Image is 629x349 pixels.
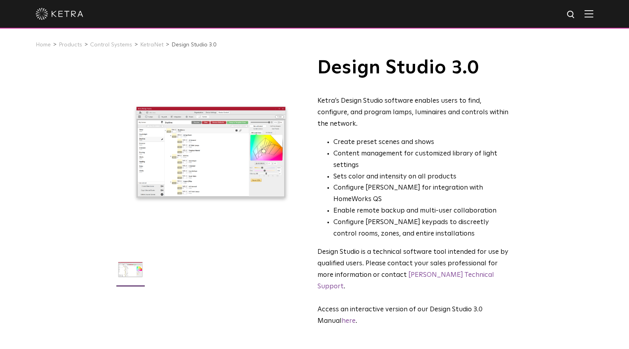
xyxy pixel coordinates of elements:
a: Design Studio 3.0 [171,42,217,48]
img: search icon [566,10,576,20]
p: Access an interactive version of our Design Studio 3.0 Manual . [317,304,511,327]
img: Hamburger%20Nav.svg [585,10,593,17]
li: Sets color and intensity on all products [333,171,511,183]
img: DS-2.0 [115,254,146,291]
a: Home [36,42,51,48]
a: Control Systems [90,42,132,48]
p: Design Studio is a technical software tool intended for use by qualified users. Please contact yo... [317,247,511,293]
li: Enable remote backup and multi-user collaboration [333,205,511,217]
li: Create preset scenes and shows [333,137,511,148]
li: Configure [PERSON_NAME] for integration with HomeWorks QS [333,182,511,205]
a: here [342,318,356,324]
a: KetraNet [140,42,164,48]
li: Content management for customized library of light settings [333,148,511,171]
a: Products [59,42,82,48]
img: ketra-logo-2019-white [36,8,83,20]
div: Ketra’s Design Studio software enables users to find, configure, and program lamps, luminaires an... [317,96,511,130]
li: Configure [PERSON_NAME] keypads to discreetly control rooms, zones, and entire installations [333,217,511,240]
h1: Design Studio 3.0 [317,58,511,78]
a: [PERSON_NAME] Technical Support [317,272,494,290]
